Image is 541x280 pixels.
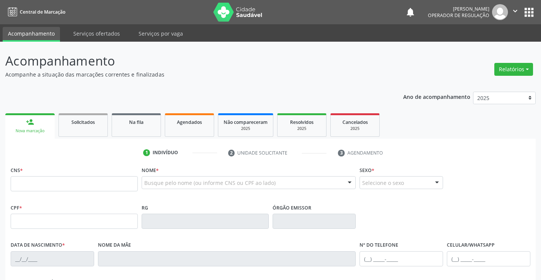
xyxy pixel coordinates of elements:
p: Ano de acompanhamento [403,92,470,101]
input: (__) _____-_____ [447,251,530,266]
span: Selecione o sexo [362,179,404,187]
a: Serviços por vaga [133,27,188,40]
span: Central de Marcação [20,9,65,15]
label: RG [142,202,148,214]
label: Celular/WhatsApp [447,239,495,251]
button:  [508,4,522,20]
label: CPF [11,202,22,214]
label: Data de nascimento [11,239,65,251]
div: 1 [143,149,150,156]
p: Acompanhe a situação das marcações correntes e finalizadas [5,70,377,78]
div: 2025 [224,126,268,131]
img: img [492,4,508,20]
label: Nome da mãe [98,239,131,251]
div: [PERSON_NAME] [428,6,489,12]
span: Operador de regulação [428,12,489,19]
span: Na fila [129,119,144,125]
span: Solicitados [71,119,95,125]
a: Acompanhamento [3,27,60,42]
div: person_add [26,118,34,126]
button: apps [522,6,536,19]
span: Resolvidos [290,119,314,125]
span: Busque pelo nome (ou informe CNS ou CPF ao lado) [144,179,276,187]
p: Acompanhamento [5,52,377,70]
span: Agendados [177,119,202,125]
label: Sexo [360,164,374,176]
div: Indivíduo [153,149,178,156]
span: Cancelados [342,119,368,125]
div: 2025 [283,126,321,131]
button: Relatórios [494,63,533,76]
a: Serviços ofertados [68,27,125,40]
input: __/__/____ [11,251,94,266]
label: Nome [142,164,159,176]
label: Órgão emissor [273,202,311,214]
input: (__) _____-_____ [360,251,443,266]
div: Nova marcação [11,128,49,134]
i:  [511,7,519,15]
span: Não compareceram [224,119,268,125]
div: 2025 [336,126,374,131]
button: notifications [405,7,416,17]
label: CNS [11,164,23,176]
a: Central de Marcação [5,6,65,18]
label: Nº do Telefone [360,239,398,251]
